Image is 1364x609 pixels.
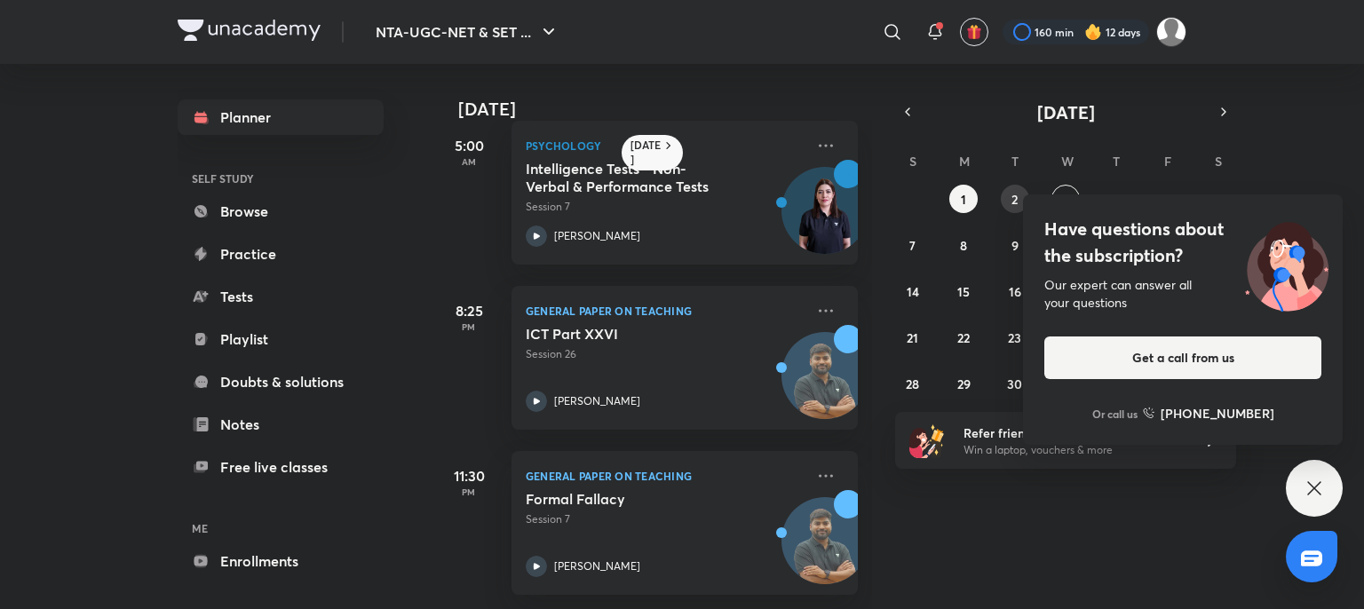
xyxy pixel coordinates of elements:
[1161,404,1274,423] h6: [PHONE_NUMBER]
[1007,376,1022,392] abbr: September 30, 2025
[957,283,970,300] abbr: September 15, 2025
[433,156,504,167] p: AM
[1204,185,1233,213] button: September 6, 2025
[178,20,321,41] img: Company Logo
[1113,153,1120,170] abbr: Thursday
[782,342,868,427] img: Avatar
[1037,100,1095,124] span: [DATE]
[1143,404,1274,423] a: [PHONE_NUMBER]
[909,423,945,458] img: referral
[178,279,384,314] a: Tests
[964,423,1182,442] h6: Refer friends
[1113,191,1120,208] abbr: September 4, 2025
[1061,153,1074,170] abbr: Wednesday
[899,277,927,305] button: September 14, 2025
[1215,153,1222,170] abbr: Saturday
[458,99,876,120] h4: [DATE]
[1044,336,1321,379] button: Get a call from us
[1009,283,1021,300] abbr: September 16, 2025
[1062,191,1069,208] abbr: September 3, 2025
[178,364,384,399] a: Doubts & solutions
[909,153,916,170] abbr: Sunday
[433,300,504,321] h5: 8:25
[1164,153,1171,170] abbr: Friday
[554,393,640,409] p: [PERSON_NAME]
[433,465,504,486] h5: 11:30
[961,191,966,208] abbr: September 1, 2025
[1011,237,1019,254] abbr: September 9, 2025
[1154,185,1182,213] button: September 5, 2025
[949,277,978,305] button: September 15, 2025
[433,135,504,156] h5: 5:00
[1011,153,1019,170] abbr: Tuesday
[1011,191,1018,208] abbr: September 2, 2025
[526,346,805,362] p: Session 26
[526,160,747,195] h5: Intelligence Tests - Non-Verbal & Performance Tests
[1051,185,1080,213] button: September 3, 2025
[554,558,640,574] p: [PERSON_NAME]
[906,376,919,392] abbr: September 28, 2025
[949,323,978,352] button: September 22, 2025
[526,135,805,156] p: Psychology
[899,231,927,259] button: September 7, 2025
[630,138,662,167] h6: [DATE]
[1001,369,1029,398] button: September 30, 2025
[178,236,384,272] a: Practice
[1231,216,1343,312] img: ttu_illustration_new.svg
[907,329,918,346] abbr: September 21, 2025
[433,486,504,497] p: PM
[949,369,978,398] button: September 29, 2025
[526,490,747,508] h5: Formal Fallacy
[959,153,970,170] abbr: Monday
[782,507,868,592] img: Avatar
[960,237,967,254] abbr: September 8, 2025
[526,300,805,321] p: General Paper on Teaching
[1001,185,1029,213] button: September 2, 2025
[178,407,384,442] a: Notes
[909,237,916,254] abbr: September 7, 2025
[964,442,1182,458] p: Win a laptop, vouchers & more
[1164,191,1171,208] abbr: September 5, 2025
[526,199,805,215] p: Session 7
[1092,406,1138,422] p: Or call us
[1008,329,1021,346] abbr: September 23, 2025
[178,449,384,485] a: Free live classes
[526,465,805,486] p: General Paper on Teaching
[782,177,868,262] img: Avatar
[957,329,970,346] abbr: September 22, 2025
[178,99,384,135] a: Planner
[1084,23,1102,41] img: streak
[949,185,978,213] button: September 1, 2025
[920,99,1211,124] button: [DATE]
[949,231,978,259] button: September 8, 2025
[1156,17,1186,47] img: Atia khan
[957,376,971,392] abbr: September 29, 2025
[178,194,384,229] a: Browse
[907,283,919,300] abbr: September 14, 2025
[1001,231,1029,259] button: September 9, 2025
[1044,216,1321,269] h4: Have questions about the subscription?
[178,163,384,194] h6: SELF STUDY
[526,325,747,343] h5: ICT Part XXVI
[899,369,927,398] button: September 28, 2025
[178,20,321,45] a: Company Logo
[526,511,805,527] p: Session 7
[433,321,504,332] p: PM
[554,228,640,244] p: [PERSON_NAME]
[1044,276,1321,312] div: Our expert can answer all your questions
[966,24,982,40] img: avatar
[178,321,384,357] a: Playlist
[1001,277,1029,305] button: September 16, 2025
[178,543,384,579] a: Enrollments
[1001,323,1029,352] button: September 23, 2025
[1102,185,1130,213] button: September 4, 2025
[899,323,927,352] button: September 21, 2025
[178,513,384,543] h6: ME
[365,14,570,50] button: NTA-UGC-NET & SET ...
[1215,191,1222,208] abbr: September 6, 2025
[960,18,988,46] button: avatar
